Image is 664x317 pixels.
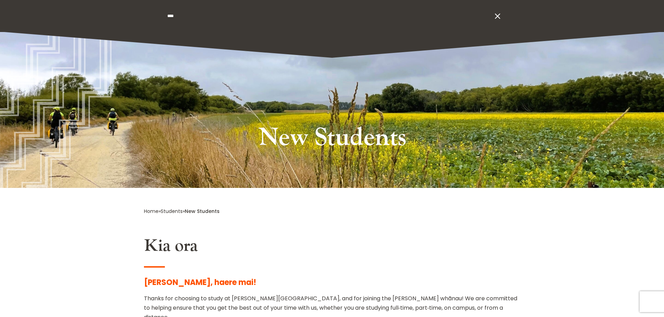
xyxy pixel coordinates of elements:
span: » » [144,208,220,215]
span: New Students [185,208,220,215]
h2: Kia ora [144,236,520,260]
strong: [PERSON_NAME], haere mai! [144,277,256,288]
h1: New Students [201,121,463,158]
a: Students [161,208,183,215]
a: Home [144,208,159,215]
